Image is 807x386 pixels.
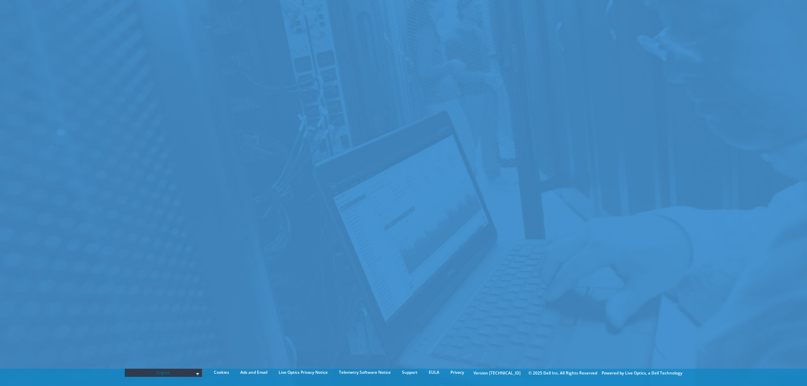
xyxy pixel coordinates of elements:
[397,369,423,376] a: Support
[235,369,273,376] a: Ads and Email
[128,369,199,377] span: English
[602,369,682,377] li: Powered by Live Optics, a Dell Technology
[470,369,524,377] li: Version [TECHNICAL_ID]
[424,369,444,376] a: EULA
[445,369,469,376] a: Privacy
[334,369,396,376] a: Telemetry Software Notice
[209,369,234,376] a: Cookies
[274,369,333,376] a: Live Optics Privacy Notice
[525,369,601,377] li: © 2025 Dell Inc. All Rights Reserved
